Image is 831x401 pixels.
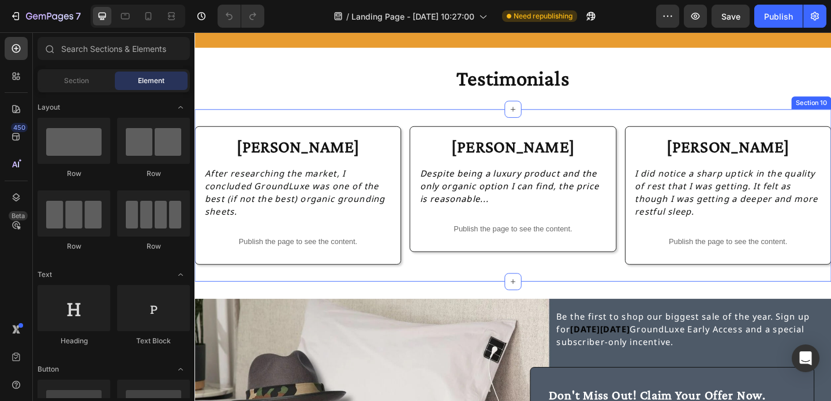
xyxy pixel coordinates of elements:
span: Layout [38,102,60,113]
p: 7 [76,9,81,23]
button: Publish [754,5,803,28]
span: Need republishing [514,11,572,21]
div: Open Intercom Messenger [792,344,819,372]
span: Despite being a luxury product and the only organic option I can find, the price is reasonable... [245,147,440,188]
div: Text Block [117,336,190,346]
span: Toggle open [171,360,190,378]
p: Publish the page to see the content. [244,208,448,220]
span: Toggle open [171,265,190,284]
span: Element [138,76,164,86]
div: Heading [38,336,110,346]
h2: [PERSON_NAME] [478,112,683,136]
div: Row [38,241,110,252]
div: Undo/Redo [218,5,264,28]
iframe: Design area [194,32,831,401]
span: Toggle open [171,98,190,117]
h2: [PERSON_NAME] [244,112,448,136]
strong: [DATE][DATE] [409,317,473,329]
input: Search Sections & Elements [38,37,190,60]
button: Save [712,5,750,28]
span: Landing Page - [DATE] 10:27:00 [351,10,474,23]
div: Beta [9,211,28,220]
span: Button [38,364,59,374]
span: Save [721,12,740,21]
span: Text [38,269,52,280]
p: Be the first to shop our biggest sale of the year. Sign up for GroundLuxe Early Access and a spec... [394,302,673,344]
p: Publish the page to see the content. [478,222,683,234]
div: Section 10 [652,72,690,82]
button: 7 [5,5,86,28]
span: Section [64,76,89,86]
div: 450 [11,123,28,132]
div: Publish [764,10,793,23]
div: Row [117,241,190,252]
span: / [346,10,349,23]
p: I did notice a sharp uptick in the quality of rest that I was getting. It felt as though I was ge... [479,147,682,202]
div: Row [38,168,110,179]
div: Row [117,168,190,179]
